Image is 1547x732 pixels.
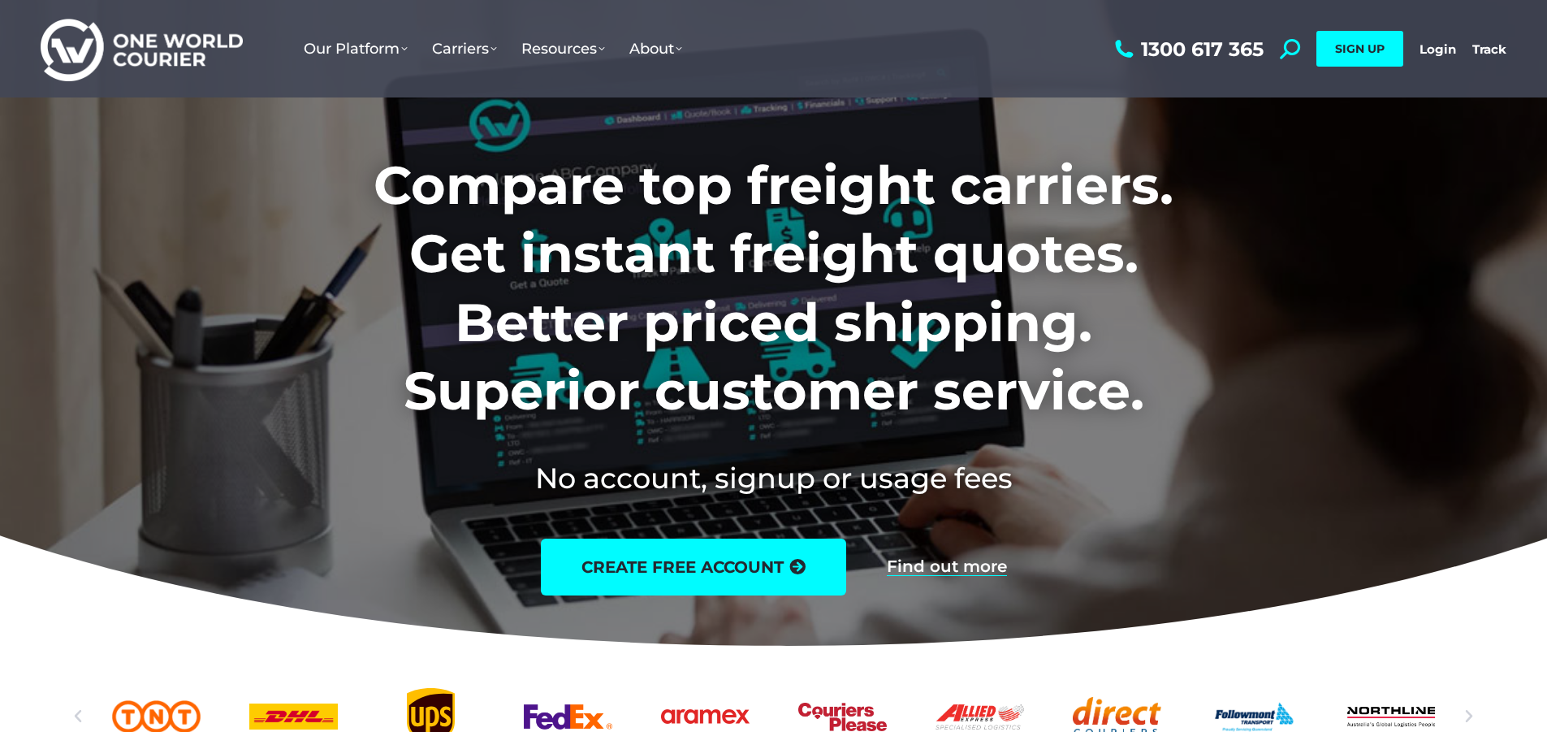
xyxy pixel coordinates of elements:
span: About [629,40,682,58]
a: Track [1472,41,1506,57]
a: SIGN UP [1316,31,1403,67]
a: 1300 617 365 [1111,39,1264,59]
span: Resources [521,40,605,58]
a: Resources [509,24,617,74]
a: Carriers [420,24,509,74]
a: create free account [541,539,846,596]
span: Our Platform [304,40,408,58]
h1: Compare top freight carriers. Get instant freight quotes. Better priced shipping. Superior custom... [266,151,1281,426]
img: One World Courier [41,16,243,82]
a: About [617,24,694,74]
a: Find out more [887,558,1007,576]
a: Our Platform [292,24,420,74]
a: Login [1420,41,1456,57]
span: SIGN UP [1335,41,1385,56]
span: Carriers [432,40,497,58]
h2: No account, signup or usage fees [266,458,1281,498]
